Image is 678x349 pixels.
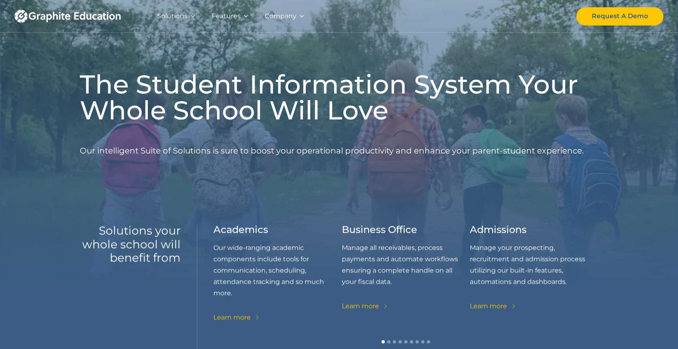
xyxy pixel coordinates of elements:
div: Show slide 9 of 9 [427,340,430,343]
h2: Solutions your whole school will benefit from [80,224,181,265]
div: Learn more [342,300,379,312]
a: Learn more [213,312,260,323]
div: Learn more [213,312,251,323]
p: Our intelligent Suite of Solutions is sure to boost your operational productivity and enhance you... [80,130,584,172]
div: 3 of 9 [470,224,598,323]
div: Show slide 2 of 9 [387,340,390,343]
a: Request A Demo [576,7,663,26]
div: Learn more [598,300,635,312]
h3: Academics [213,224,268,236]
div: Show slide 5 of 9 [404,340,407,343]
p: Our wide-ranging academic components include tools for communication, scheduling, attendance trac... [213,242,342,299]
div: Show slide 4 of 9 [399,340,402,343]
div: Show slide 1 of 9 [382,340,385,343]
div: Show slide 8 of 9 [421,340,424,343]
div: Company [265,11,296,22]
div: Show slide 7 of 9 [416,340,419,343]
div: 1 of 9 [213,224,342,323]
div: Show slide 3 of 9 [393,340,396,343]
div: Show slide 6 of 9 [410,340,413,343]
div: 2 of 9 [342,224,470,323]
h3: Admissions [470,224,527,236]
h3: Business Office [342,224,417,236]
p: Manage your prospecting, recruitment and admission process utilizing our built-in features, autom... [470,242,598,287]
div: Features [212,11,241,22]
div: Learn more [470,300,507,312]
h3: Development [598,224,666,236]
div: Request A Demo [592,11,648,22]
p: Manage all receivables, process payments and automate workflows ensuring a complete handle on all... [342,242,470,287]
div: Solutions [157,11,188,22]
h1: The Student Information System Your Whole School Will Love [80,71,598,123]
